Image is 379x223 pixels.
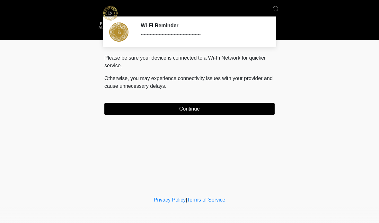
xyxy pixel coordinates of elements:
p: Otherwise, you may experience connectivity issues with your provider and cause unnecessary delays [104,75,275,90]
span: . [165,83,166,89]
div: ~~~~~~~~~~~~~~~~~~~~ [141,31,265,39]
a: | [186,197,187,202]
p: Please be sure your device is connected to a Wi-Fi Network for quicker service. [104,54,275,70]
img: Richland Aesthetics Logo [98,5,123,29]
a: Privacy Policy [154,197,186,202]
a: Terms of Service [187,197,225,202]
button: Continue [104,103,275,115]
